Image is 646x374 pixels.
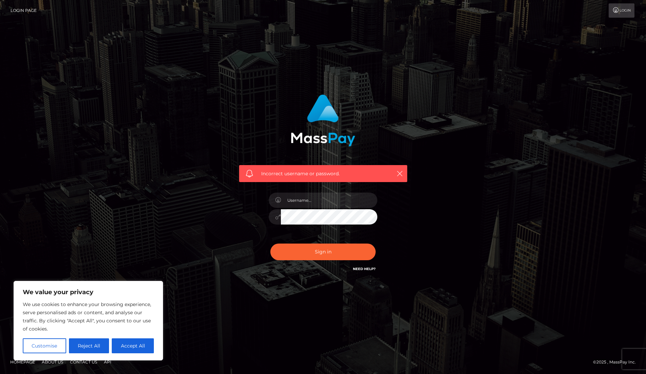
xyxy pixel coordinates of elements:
[291,94,355,146] img: MassPay Login
[101,357,114,367] a: API
[353,267,376,271] a: Need Help?
[23,288,154,296] p: We value your privacy
[39,357,66,367] a: About Us
[281,193,377,208] input: Username...
[67,357,100,367] a: Contact Us
[23,300,154,333] p: We use cookies to enhance your browsing experience, serve personalised ads or content, and analys...
[261,170,385,177] span: Incorrect username or password.
[270,244,376,260] button: Sign in
[593,358,641,366] div: © 2025 , MassPay Inc.
[112,338,154,353] button: Accept All
[14,281,163,360] div: We value your privacy
[7,357,38,367] a: Homepage
[69,338,109,353] button: Reject All
[11,3,37,18] a: Login Page
[609,3,634,18] a: Login
[23,338,66,353] button: Customise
